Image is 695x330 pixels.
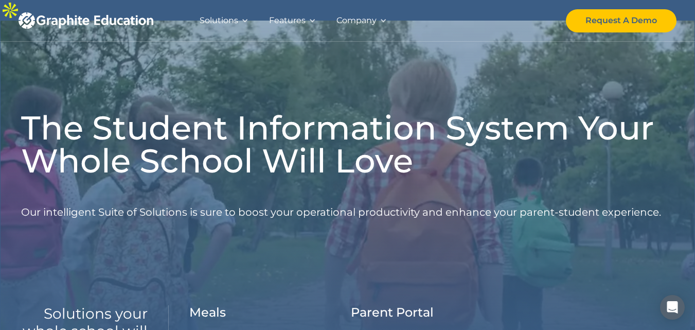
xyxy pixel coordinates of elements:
[566,9,676,32] a: Request A Demo
[336,13,377,28] div: Company
[21,111,674,177] h1: The Student Information System Your Whole School Will Love
[200,13,238,28] div: Solutions
[585,13,657,28] div: Request A Demo
[189,305,226,320] h3: Meals
[269,13,306,28] div: Features
[351,305,434,320] h3: Parent Portal
[660,295,685,320] div: Open Intercom Messenger
[21,185,661,239] p: Our intelligent Suite of Solutions is sure to boost your operational productivity and enhance you...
